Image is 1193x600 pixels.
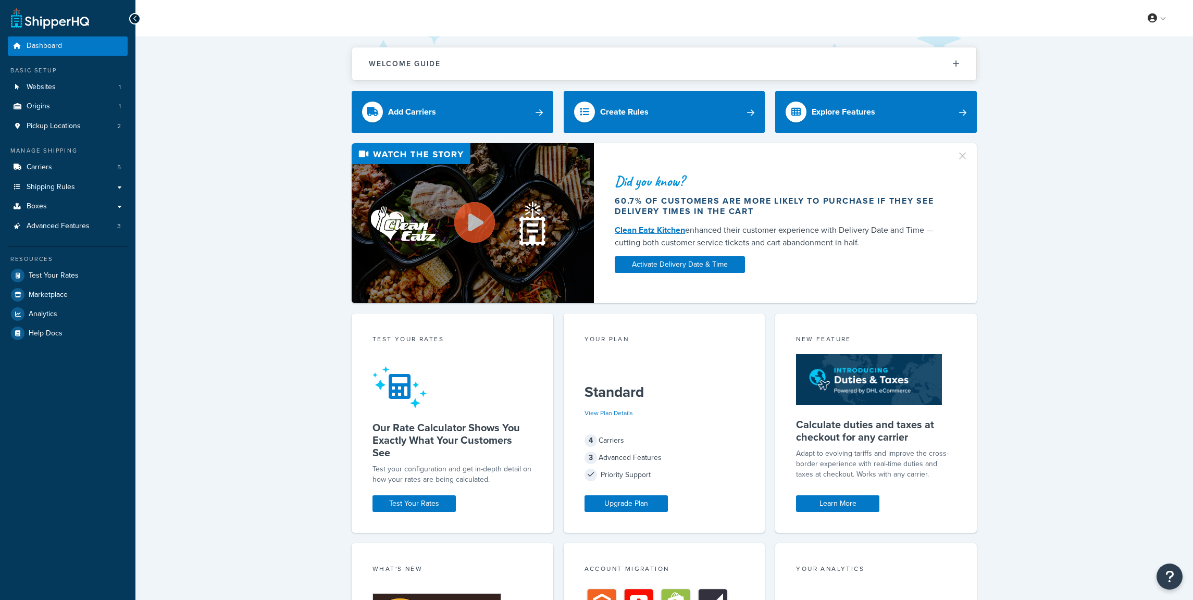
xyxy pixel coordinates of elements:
[29,271,79,280] span: Test Your Rates
[8,217,128,236] a: Advanced Features3
[372,564,532,576] div: What's New
[796,448,956,480] p: Adapt to evolving tariffs and improve the cross-border experience with real-time duties and taxes...
[27,183,75,192] span: Shipping Rules
[117,163,121,172] span: 5
[796,564,956,576] div: Your Analytics
[372,334,532,346] div: Test your rates
[8,36,128,56] a: Dashboard
[615,196,944,217] div: 60.7% of customers are more likely to purchase if they see delivery times in the cart
[352,47,976,80] button: Welcome Guide
[352,91,553,133] a: Add Carriers
[615,256,745,273] a: Activate Delivery Date & Time
[27,122,81,131] span: Pickup Locations
[796,334,956,346] div: New Feature
[8,97,128,116] li: Origins
[8,197,128,216] a: Boxes
[8,305,128,323] a: Analytics
[585,334,744,346] div: Your Plan
[585,495,668,512] a: Upgrade Plan
[372,464,532,485] div: Test your configuration and get in-depth detail on how your rates are being calculated.
[117,222,121,231] span: 3
[352,143,594,303] img: Video thumbnail
[8,66,128,75] div: Basic Setup
[585,408,633,418] a: View Plan Details
[8,158,128,177] li: Carriers
[585,434,597,447] span: 4
[8,324,128,343] a: Help Docs
[372,421,532,459] h5: Our Rate Calculator Shows You Exactly What Your Customers See
[119,83,121,92] span: 1
[8,97,128,116] a: Origins1
[27,102,50,111] span: Origins
[27,42,62,51] span: Dashboard
[27,202,47,211] span: Boxes
[585,384,744,401] h5: Standard
[117,122,121,131] span: 2
[796,418,956,443] h5: Calculate duties and taxes at checkout for any carrier
[372,495,456,512] a: Test Your Rates
[585,564,744,576] div: Account Migration
[8,117,128,136] a: Pickup Locations2
[119,102,121,111] span: 1
[29,310,57,319] span: Analytics
[8,117,128,136] li: Pickup Locations
[564,91,765,133] a: Create Rules
[8,78,128,97] li: Websites
[27,163,52,172] span: Carriers
[29,291,68,299] span: Marketplace
[585,433,744,448] div: Carriers
[8,78,128,97] a: Websites1
[585,468,744,482] div: Priority Support
[615,224,944,249] div: enhanced their customer experience with Delivery Date and Time — cutting both customer service ti...
[27,83,56,92] span: Websites
[8,178,128,197] a: Shipping Rules
[812,105,875,119] div: Explore Features
[600,105,649,119] div: Create Rules
[27,222,90,231] span: Advanced Features
[796,495,879,512] a: Learn More
[388,105,436,119] div: Add Carriers
[585,451,744,465] div: Advanced Features
[29,329,63,338] span: Help Docs
[615,174,944,189] div: Did you know?
[8,266,128,285] a: Test Your Rates
[8,146,128,155] div: Manage Shipping
[8,158,128,177] a: Carriers5
[8,255,128,264] div: Resources
[585,452,597,464] span: 3
[8,217,128,236] li: Advanced Features
[8,285,128,304] a: Marketplace
[775,91,977,133] a: Explore Features
[1157,564,1183,590] button: Open Resource Center
[369,60,441,68] h2: Welcome Guide
[615,224,685,236] a: Clean Eatz Kitchen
